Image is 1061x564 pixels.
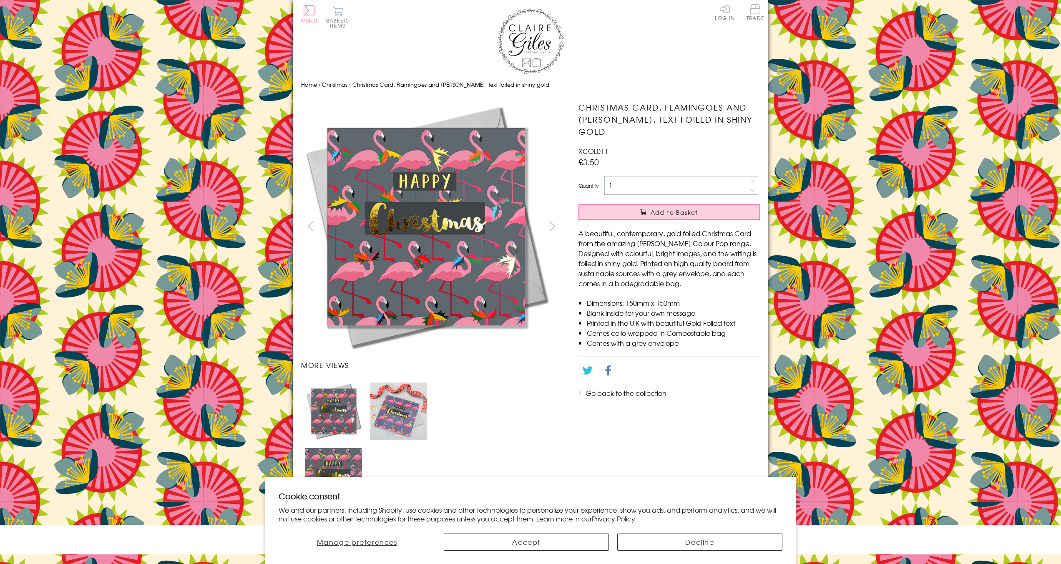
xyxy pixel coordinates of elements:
li: Carousel Page 4 [497,378,562,443]
a: Log In [715,4,735,20]
span: Christmas Card, Flamingoes and [PERSON_NAME], text foiled in shiny gold [352,81,549,88]
h1: Christmas Card, Flamingoes and [PERSON_NAME], text foiled in shiny gold [578,101,760,137]
img: Christmas Card, Flamingoes and Holly, text foiled in shiny gold [305,448,362,505]
img: Christmas Card, Flamingoes and Holly, text foiled in shiny gold [562,101,812,352]
button: Decline [617,534,782,551]
button: Menu [301,5,317,23]
img: Christmas Card, Flamingoes and Holly, text foiled in shiny gold [370,383,427,439]
p: A beautiful, contemporary, gold foiled Christmas Card from the amazing [PERSON_NAME] Colour Pop r... [578,228,760,288]
li: Carousel Page 1 (Current Slide) [301,378,366,443]
ul: Carousel Pagination [301,378,562,509]
li: Blank inside for your own message [587,308,760,318]
h2: Cookie consent [279,490,782,502]
a: Privacy Policy [592,514,635,524]
p: We and our partners, including Shopify, use cookies and other technologies to personalize your ex... [279,506,782,523]
span: Menu [301,17,317,24]
span: › [349,81,351,88]
span: › [319,81,320,88]
img: Claire Giles Greetings Cards [497,8,564,74]
li: Printed in the U.K with beautiful Gold Foiled text [587,318,760,328]
button: next [543,217,562,235]
li: Dimensions: 150mm x 150mm [587,298,760,308]
span: 0 items [330,17,349,29]
h3: More views [301,360,562,370]
span: XCOL011 [578,146,608,156]
li: Carousel Page 5 [301,444,366,509]
a: Trade [747,4,764,22]
li: Comes cello wrapped in Compostable bag [587,328,760,338]
span: Add to Basket [651,208,698,217]
span: Manage preferences [317,537,397,547]
span: Trade [747,4,764,20]
button: Manage preferences [279,534,435,551]
button: prev [301,217,320,235]
nav: breadcrumbs [301,76,760,93]
a: Go back to the collection [586,388,666,398]
img: Christmas Card, Flamingoes and Holly, text foiled in shiny gold [301,101,551,352]
span: £3.50 [578,156,599,168]
a: Home [301,81,317,88]
img: Christmas Card, Flamingoes and Holly, text foiled in shiny gold [305,383,362,439]
li: Carousel Page 3 [431,378,496,443]
label: Quantity [578,182,598,189]
button: Basket0 items [326,7,349,28]
li: Comes with a grey envelope [587,338,760,348]
button: Add to Basket [578,204,760,220]
li: Carousel Page 2 [366,378,431,443]
button: Accept [444,534,609,551]
a: Christmas [322,81,347,88]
